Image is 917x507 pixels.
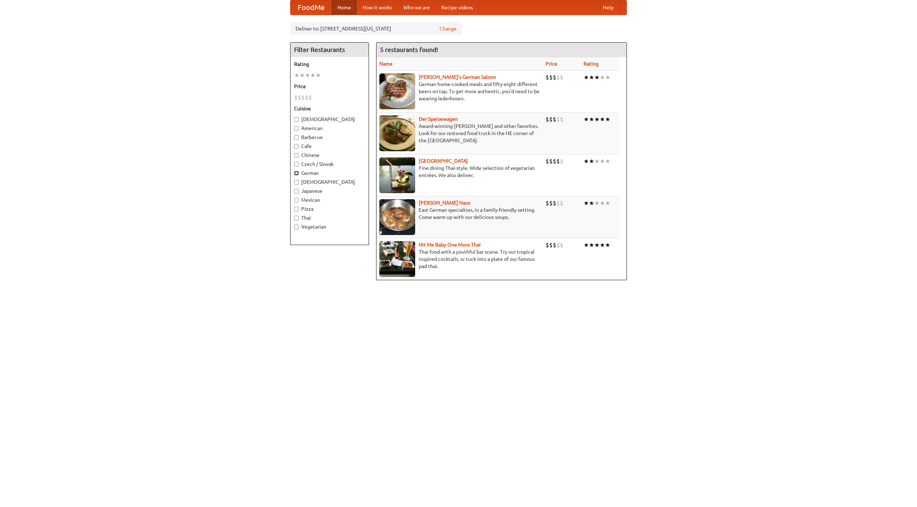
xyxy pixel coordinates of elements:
li: $ [556,241,560,249]
label: Cafe [294,143,365,150]
a: [PERSON_NAME]'s German Saloon [419,74,496,80]
li: ★ [584,115,589,123]
input: Japanese [294,189,299,193]
li: ★ [600,157,605,165]
li: ★ [594,241,600,249]
li: ★ [299,71,305,79]
li: ★ [305,71,310,79]
label: Barbecue [294,134,365,141]
li: $ [560,241,563,249]
input: German [294,171,299,176]
input: Barbecue [294,135,299,140]
label: Thai [294,214,365,221]
li: $ [556,115,560,123]
label: Chinese [294,152,365,159]
li: ★ [600,73,605,81]
li: ★ [600,199,605,207]
input: American [294,126,299,131]
p: Award-winning [PERSON_NAME] and other favorites. Look for our restored food truck in the NE corne... [379,123,540,144]
li: ★ [605,115,610,123]
ng-pluralize: 5 restaurants found! [380,46,438,53]
img: speisewagen.jpg [379,115,415,151]
li: ★ [605,73,610,81]
li: $ [546,241,549,249]
li: ★ [294,71,299,79]
label: Pizza [294,205,365,212]
label: [DEMOGRAPHIC_DATA] [294,116,365,123]
a: [GEOGRAPHIC_DATA] [419,158,468,164]
p: East German specialties, in a family-friendly setting. Come warm up with our delicious soups. [379,206,540,221]
input: [DEMOGRAPHIC_DATA] [294,180,299,185]
label: Vegetarian [294,223,365,230]
a: Price [546,61,557,67]
li: ★ [594,199,600,207]
li: $ [553,241,556,249]
li: ★ [589,73,594,81]
a: Hit Me Baby One More Thai [419,242,481,248]
li: $ [549,73,553,81]
li: $ [553,73,556,81]
input: Czech / Slovak [294,162,299,167]
li: $ [549,241,553,249]
li: ★ [605,241,610,249]
label: German [294,169,365,177]
li: ★ [600,115,605,123]
li: $ [560,199,563,207]
input: Mexican [294,198,299,202]
li: $ [556,157,560,165]
li: $ [298,94,301,101]
a: Change [440,25,457,32]
a: Der Speisewagen [419,116,458,122]
input: Cafe [294,144,299,149]
li: $ [560,73,563,81]
h5: Price [294,83,365,90]
li: $ [553,157,556,165]
li: ★ [605,199,610,207]
li: $ [549,157,553,165]
label: [DEMOGRAPHIC_DATA] [294,178,365,186]
h5: Cuisine [294,105,365,112]
a: Rating [584,61,599,67]
label: American [294,125,365,132]
li: ★ [584,73,589,81]
h5: Rating [294,61,365,68]
input: Pizza [294,207,299,211]
li: ★ [594,73,600,81]
img: babythai.jpg [379,241,415,277]
p: German home-cooked meals and fifty-eight different beers on tap. To get more authentic, you'd nee... [379,81,540,102]
li: $ [549,115,553,123]
p: Fine dining Thai-style. Wide selection of vegetarian entrées. We also deliver. [379,164,540,179]
li: ★ [589,157,594,165]
img: kohlhaus.jpg [379,199,415,235]
li: $ [556,73,560,81]
a: FoodMe [291,0,332,15]
li: $ [553,199,556,207]
a: [PERSON_NAME] Haus [419,200,470,206]
img: satay.jpg [379,157,415,193]
li: ★ [594,115,600,123]
li: ★ [600,241,605,249]
li: $ [301,94,305,101]
li: ★ [605,157,610,165]
li: $ [553,115,556,123]
div: Deliver to: [STREET_ADDRESS][US_STATE] [290,22,462,35]
a: Recipe videos [436,0,479,15]
li: $ [560,115,563,123]
li: ★ [316,71,321,79]
p: Thai food with a youthful bar scene. Try our tropical inspired cocktails, or tuck into a plate of... [379,248,540,270]
li: ★ [584,157,589,165]
label: Mexican [294,196,365,204]
label: Japanese [294,187,365,195]
li: $ [308,94,312,101]
input: Vegetarian [294,225,299,229]
li: ★ [589,241,594,249]
li: $ [294,94,298,101]
li: ★ [310,71,316,79]
li: ★ [589,199,594,207]
a: How it works [357,0,398,15]
li: ★ [584,199,589,207]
